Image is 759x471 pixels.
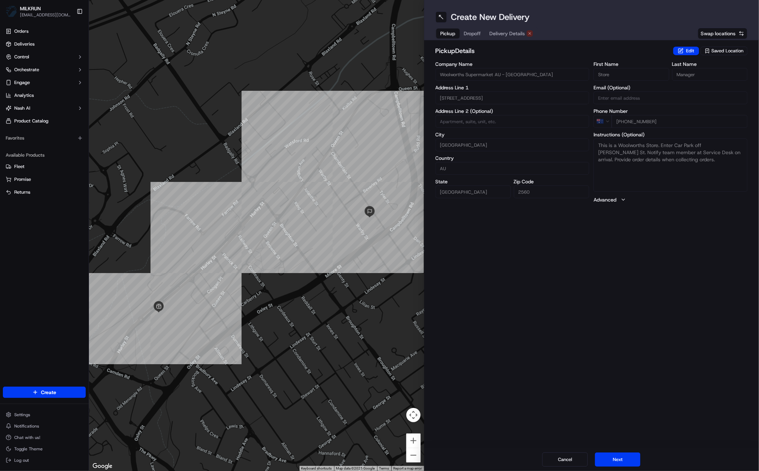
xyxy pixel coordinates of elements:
[3,90,86,101] a: Analytics
[3,174,86,185] button: Promise
[436,85,590,90] label: Address Line 1
[14,423,39,429] span: Notifications
[301,466,332,471] button: Keyboard shortcuts
[14,92,34,99] span: Analytics
[672,62,748,67] label: Last Name
[436,91,590,104] input: Enter address
[14,176,31,183] span: Promise
[3,132,86,144] div: Favorites
[14,67,39,73] span: Orchestrate
[3,26,86,37] a: Orders
[7,7,21,21] img: Nash
[14,435,40,440] span: Chat with us!
[594,109,748,114] label: Phone Number
[379,466,389,470] a: Terms (opens in new tab)
[7,68,20,81] img: 1736555255976-a54dd68f-1ca7-489b-9aae-adbdc363a1c4
[3,387,86,398] button: Create
[6,176,83,183] a: Promise
[24,68,117,75] div: Start new chat
[3,38,86,50] a: Deliveries
[514,179,589,184] label: Zip Code
[441,30,455,37] span: Pickup
[436,162,590,175] input: Enter country
[91,462,114,471] a: Open this area in Google Maps (opens a new window)
[3,455,86,465] button: Log out
[436,132,590,137] label: City
[3,150,86,161] div: Available Products
[50,120,86,126] a: Powered byPylon
[514,185,589,198] input: Enter zip code
[41,389,56,396] span: Create
[14,105,30,111] span: Nash AI
[71,121,86,126] span: Pylon
[594,138,748,192] textarea: This is a Woolworths Store. Enter Car Park off [PERSON_NAME] St. Notify team member at Service De...
[14,446,43,452] span: Toggle Theme
[7,104,13,110] div: 📗
[701,30,736,37] span: Swap locations
[712,48,744,54] span: Saved Location
[594,68,669,81] input: Enter first name
[436,115,590,128] input: Apartment, suite, unit, etc.
[3,187,86,198] button: Returns
[3,51,86,63] button: Control
[24,75,90,81] div: We're available if you need us!
[436,46,669,56] h2: pickup Details
[594,62,669,67] label: First Name
[3,103,86,114] button: Nash AI
[594,132,748,137] label: Instructions (Optional)
[3,161,86,172] button: Fleet
[3,64,86,75] button: Orchestrate
[6,163,83,170] a: Fleet
[394,466,422,470] a: Report a map error
[14,103,54,110] span: Knowledge Base
[436,179,511,184] label: State
[14,79,30,86] span: Engage
[451,11,530,23] h1: Create New Delivery
[14,163,25,170] span: Fleet
[672,68,748,81] input: Enter last name
[121,70,130,79] button: Start new chat
[436,156,590,161] label: Country
[57,100,117,113] a: 💻API Documentation
[20,12,71,18] button: [EMAIL_ADDRESS][DOMAIN_NAME]
[436,68,590,81] input: Enter company name
[14,412,30,418] span: Settings
[4,100,57,113] a: 📗Knowledge Base
[14,41,35,47] span: Deliveries
[490,30,525,37] span: Delivery Details
[594,91,748,104] input: Enter email address
[612,115,748,128] input: Enter phone number
[436,185,511,198] input: Enter state
[336,466,375,470] span: Map data ©2025 Google
[406,448,421,462] button: Zoom out
[464,30,481,37] span: Dropoff
[436,138,590,151] input: Enter city
[3,410,86,420] button: Settings
[595,452,641,467] button: Next
[60,104,66,110] div: 💻
[7,28,130,40] p: Welcome 👋
[14,118,48,124] span: Product Catalog
[20,5,41,12] button: MILKRUN
[14,28,28,35] span: Orders
[3,115,86,127] a: Product Catalog
[673,47,699,55] button: Edit
[6,6,17,17] img: MILKRUN
[3,444,86,454] button: Toggle Theme
[436,109,590,114] label: Address Line 2 (Optional)
[19,46,128,53] input: Got a question? Start typing here...
[436,62,590,67] label: Company Name
[594,196,616,203] label: Advanced
[3,3,74,20] button: MILKRUNMILKRUN[EMAIL_ADDRESS][DOMAIN_NAME]
[14,54,29,60] span: Control
[14,457,29,463] span: Log out
[6,189,83,195] a: Returns
[3,77,86,88] button: Engage
[594,196,748,203] button: Advanced
[701,46,748,56] button: Saved Location
[698,28,748,39] button: Swap locations
[3,433,86,443] button: Chat with us!
[406,408,421,422] button: Map camera controls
